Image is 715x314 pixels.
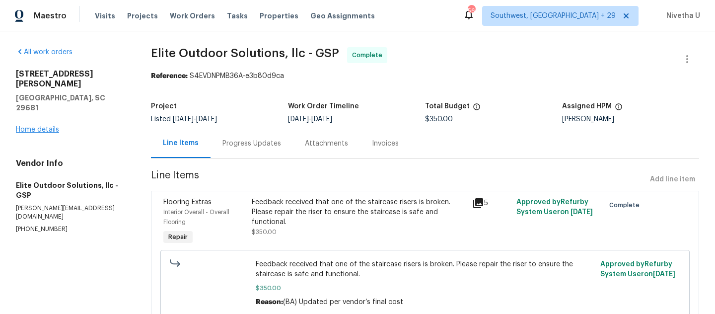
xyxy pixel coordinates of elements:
h5: Assigned HPM [562,103,612,110]
h5: [GEOGRAPHIC_DATA], SC 29681 [16,93,127,113]
h5: Work Order Timeline [288,103,359,110]
div: Feedback received that one of the staircase risers is broken. Please repair the riser to ensure t... [252,197,466,227]
h2: [STREET_ADDRESS][PERSON_NAME] [16,69,127,89]
h5: Elite Outdoor Solutions, llc - GSP [16,180,127,200]
span: [DATE] [196,116,217,123]
span: Reason: [256,299,283,306]
a: Home details [16,126,59,133]
span: Approved by Refurby System User on [516,199,593,216]
a: All work orders [16,49,72,56]
b: Reference: [151,73,188,79]
span: - [288,116,332,123]
p: [PERSON_NAME][EMAIL_ADDRESS][DOMAIN_NAME] [16,204,127,221]
div: S4EVDNPMB36A-e3b80d9ca [151,71,699,81]
span: (BA) Updated per vendor’s final cost [283,299,403,306]
span: $350.00 [252,229,277,235]
span: [DATE] [288,116,309,123]
div: Invoices [372,139,399,149]
span: Geo Assignments [310,11,375,21]
span: Visits [95,11,115,21]
span: Southwest, [GEOGRAPHIC_DATA] + 29 [491,11,616,21]
span: The hpm assigned to this work order. [615,103,623,116]
h4: Vendor Info [16,158,127,168]
span: Properties [260,11,298,21]
span: Approved by Refurby System User on [600,261,675,278]
span: Flooring Extras [163,199,212,206]
span: Projects [127,11,158,21]
h5: Total Budget [425,103,470,110]
span: Tasks [227,12,248,19]
div: 560 [468,6,475,16]
span: - [173,116,217,123]
span: $350.00 [256,283,594,293]
span: [DATE] [173,116,194,123]
span: Maestro [34,11,67,21]
h5: Project [151,103,177,110]
div: Line Items [163,138,199,148]
span: Nivetha U [662,11,700,21]
span: Work Orders [170,11,215,21]
span: Complete [609,200,643,210]
div: Progress Updates [222,139,281,149]
span: Feedback received that one of the staircase risers is broken. Please repair the riser to ensure t... [256,259,594,279]
div: 5 [472,197,510,209]
span: Repair [164,232,192,242]
span: [DATE] [571,209,593,216]
span: Elite Outdoor Solutions, llc - GSP [151,47,339,59]
span: Interior Overall - Overall Flooring [163,209,229,225]
span: $350.00 [425,116,453,123]
span: Line Items [151,170,646,189]
div: Attachments [305,139,348,149]
span: The total cost of line items that have been proposed by Opendoor. This sum includes line items th... [473,103,481,116]
p: [PHONE_NUMBER] [16,225,127,234]
span: [DATE] [311,116,332,123]
span: Complete [352,50,386,60]
span: Listed [151,116,217,123]
div: [PERSON_NAME] [562,116,699,123]
span: [DATE] [653,271,675,278]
